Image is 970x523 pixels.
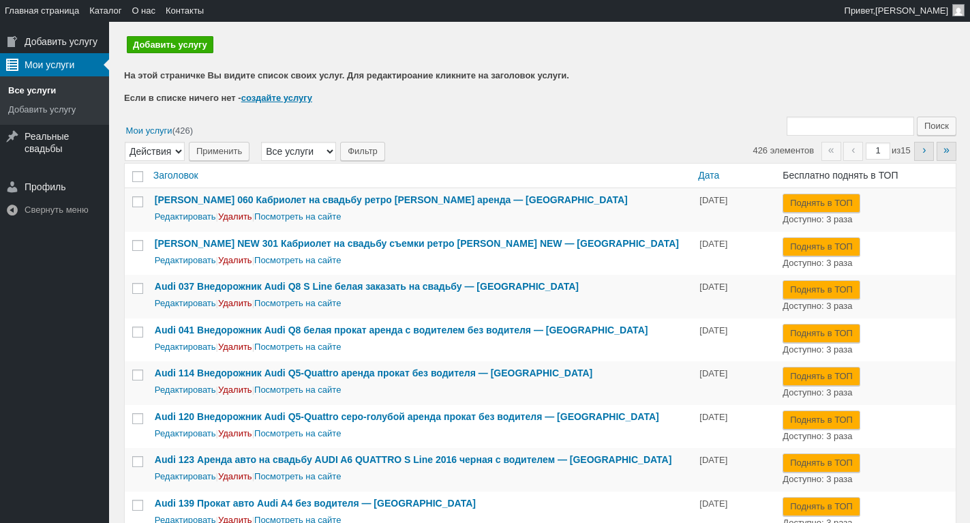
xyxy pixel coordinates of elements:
a: Редактировать [155,342,216,352]
th: Бесплатно поднять в ТОП [776,164,956,189]
td: [DATE] [693,318,776,362]
input: Поиск [917,117,956,136]
a: Удалить [218,211,252,222]
p: На этой страничке Вы видите список своих услуг. Для редактироание кликните на заголовок услуги. [124,69,956,83]
span: Доступно: 3 раза [783,474,852,484]
span: Доступно: 3 раза [783,214,852,224]
a: [PERSON_NAME] 060 Кабриолет на свадьбу ретро [PERSON_NAME] аренда — [GEOGRAPHIC_DATA] [155,194,628,205]
input: Фильтр [340,142,385,161]
a: Посмотреть на сайте [254,298,341,308]
a: Удалить [218,342,252,352]
a: Посмотреть на сайте [254,342,341,352]
span: Заголовок [153,169,198,183]
a: Посмотреть на сайте [254,211,341,222]
a: Удалить [218,385,252,395]
a: Удалить [218,471,252,481]
input: Применить [189,142,249,161]
span: | [218,471,254,481]
button: Поднять в ТОП [783,453,860,473]
a: Audi 037 Внедорожник Audi Q8 S Line белая заказать на свадьбу — [GEOGRAPHIC_DATA] [155,281,579,292]
span: | [218,428,254,438]
span: Доступно: 3 раза [783,387,852,398]
a: Удалить [218,298,252,308]
span: » [943,144,950,155]
a: Удалить [218,255,252,265]
a: Audi 123 Аренда авто на свадьбу AUDI A6 QUATTRO S Line 2016 черная с водителем — [GEOGRAPHIC_DATA] [155,454,672,465]
span: | [155,298,218,308]
span: Доступно: 3 раза [783,344,852,355]
button: Поднять в ТОП [783,410,860,430]
button: Поднять в ТОП [783,324,860,343]
td: [DATE] [693,405,776,449]
span: › [922,144,926,155]
span: | [218,255,254,265]
a: Посмотреть на сайте [254,471,341,481]
a: Audi 139 Прокат авто Audi A4 без водителя — [GEOGRAPHIC_DATA] [155,498,476,509]
button: Поднять в ТОП [783,280,860,299]
span: | [218,342,254,352]
a: Мои услуги(426) [124,123,195,137]
span: 426 элементов [753,145,814,155]
span: 15 [900,145,910,155]
a: Audi 120 Внедорожник Audi Q5-Quattro серо-голубой аренда прокат без водителя — [GEOGRAPHIC_DATA] [155,411,659,422]
span: « [821,142,841,161]
span: | [155,471,218,481]
span: | [218,385,254,395]
a: Редактировать [155,255,216,265]
a: Редактировать [155,211,216,222]
span: | [218,298,254,308]
span: Доступно: 3 раза [783,431,852,441]
span: | [155,428,218,438]
a: Удалить [218,428,252,438]
span: | [155,342,218,352]
a: Посмотреть на сайте [254,428,341,438]
a: Заголовок [148,164,693,188]
td: [DATE] [693,275,776,318]
span: ‹ [843,142,863,161]
p: Если в списке ничего нет - [124,91,956,105]
a: создайте услугу [241,93,312,103]
span: [PERSON_NAME] [875,5,948,16]
span: | [218,211,254,222]
button: Поднять в ТОП [783,237,860,256]
span: | [155,385,218,395]
td: [DATE] [693,232,776,275]
a: Audi 114 Внедорожник Audi Q5-Quattro аренда прокат без водителя — [GEOGRAPHIC_DATA] [155,368,593,378]
a: Редактировать [155,471,216,481]
button: Поднять в ТОП [783,497,860,516]
span: из [892,145,912,155]
span: | [155,211,218,222]
a: Посмотреть на сайте [254,255,341,265]
td: [DATE] [693,361,776,405]
span: (426) [172,125,193,136]
span: Дата [698,169,719,183]
button: Поднять в ТОП [783,194,860,213]
a: Редактировать [155,428,216,438]
span: | [155,255,218,265]
span: Доступно: 3 раза [783,301,852,311]
a: [PERSON_NAME] NEW 301 Кабриолет на свадьбу съемки ретро [PERSON_NAME] NEW — [GEOGRAPHIC_DATA] [155,238,679,249]
a: Добавить услугу [127,36,213,53]
a: Посмотреть на сайте [254,385,341,395]
td: [DATE] [693,188,776,232]
a: Audi 041 Bнедорожник Audi Q8 белая прокат аренда с водителем без водителя — [GEOGRAPHIC_DATA] [155,325,648,335]
a: Редактировать [155,298,216,308]
button: Поднять в ТОП [783,367,860,386]
a: Дата [693,164,776,188]
span: Доступно: 3 раза [783,258,852,268]
td: [DATE] [693,448,776,492]
a: Редактировать [155,385,216,395]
